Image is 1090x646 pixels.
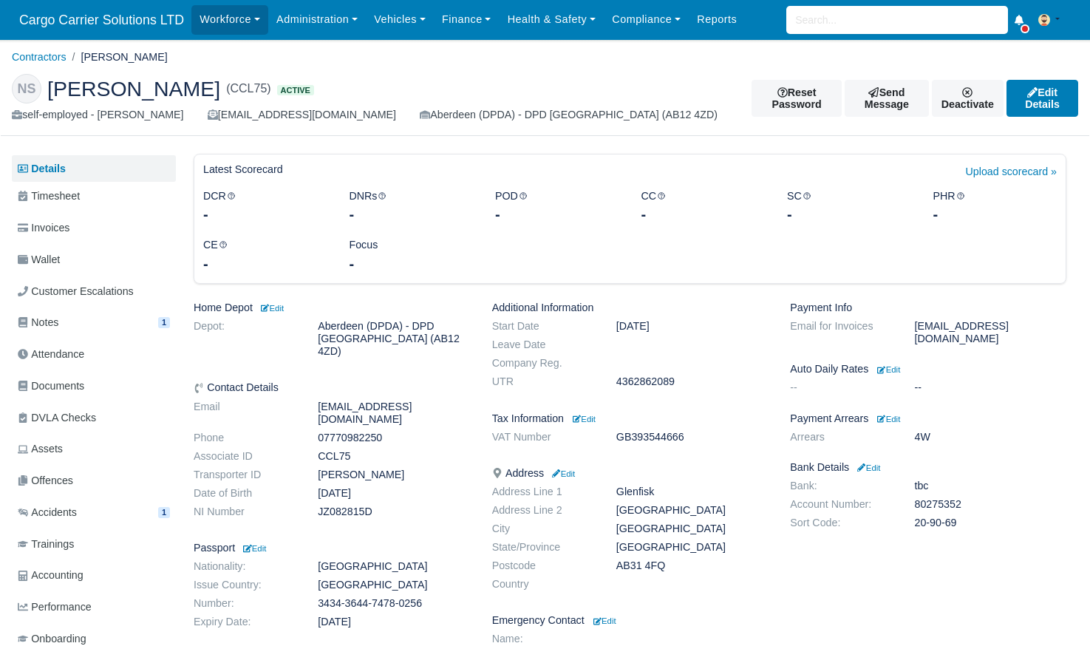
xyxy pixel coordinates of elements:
h6: Additional Information [492,302,769,314]
dt: Email for Invoices [779,320,903,345]
dd: AB31 4FQ [605,560,779,572]
dd: 07770982250 [307,432,480,444]
dt: Nationality: [183,560,307,573]
dd: 20-90-69 [904,517,1077,529]
div: - [350,204,474,225]
dd: CCL75 [307,450,480,463]
dt: Address Line 1 [481,486,605,498]
h6: Latest Scorecard [203,163,283,176]
div: DNRs [338,188,485,225]
a: Offences [12,466,176,495]
dd: 3434-3644-7478-0256 [307,597,480,610]
span: Accounting [18,567,84,584]
a: Wallet [12,245,176,274]
div: Aberdeen (DPDA) - DPD [GEOGRAPHIC_DATA] (AB12 4ZD) [420,106,718,123]
span: Wallet [18,251,60,268]
dt: Name: [481,633,605,645]
a: Deactivate [932,80,1004,117]
a: Edit [874,412,900,424]
span: Offences [18,472,73,489]
h6: Tax Information [492,412,769,425]
dd: tbc [904,480,1077,492]
a: Contractors [12,51,67,63]
dd: [DATE] [307,616,480,628]
button: Reset Password [752,80,842,117]
small: Edit [877,415,900,424]
h6: Bank Details [790,461,1066,474]
h6: Home Depot [194,302,470,314]
iframe: Chat Widget [1016,575,1090,646]
a: Workforce [191,5,268,34]
div: - [203,204,327,225]
a: Invoices [12,214,176,242]
a: Notes 1 [12,308,176,337]
span: Invoices [18,220,69,237]
small: Edit [573,415,596,424]
dd: -- [904,381,1077,394]
a: Administration [268,5,366,34]
a: Reports [689,5,745,34]
a: Edit [241,542,266,554]
li: [PERSON_NAME] [67,49,168,66]
small: Edit [241,544,266,553]
span: (CCL75) [226,80,270,98]
dd: [EMAIL_ADDRESS][DOMAIN_NAME] [307,401,480,426]
a: Edit [855,461,880,473]
span: Attendance [18,346,84,363]
div: NS [12,74,41,103]
input: Search... [786,6,1008,34]
div: - [933,204,1057,225]
dt: Phone [183,432,307,444]
dd: Glenfisk [605,486,779,498]
small: Edit [550,469,575,478]
dd: [DATE] [307,487,480,500]
span: [PERSON_NAME] [47,78,220,99]
a: Edit [259,302,284,313]
h6: Address [492,467,769,480]
dt: Account Number: [779,498,903,511]
dt: Expiry Date: [183,616,307,628]
div: Nils Langgaard-Sorensen [1,62,1089,136]
dt: Arrears [779,431,903,443]
a: DVLA Checks [12,404,176,432]
h6: Payment Arrears [790,412,1066,425]
div: Focus [338,237,485,274]
div: DCR [192,188,338,225]
dd: Aberdeen (DPDA) - DPD [GEOGRAPHIC_DATA] (AB12 4ZD) [307,320,480,358]
h6: Payment Info [790,302,1066,314]
a: Vehicles [366,5,434,34]
dt: NI Number [183,506,307,518]
dt: Bank: [779,480,903,492]
a: Details [12,155,176,183]
small: Edit [593,616,616,625]
dd: [DATE] [605,320,779,333]
span: Notes [18,314,58,331]
a: Cargo Carrier Solutions LTD [12,6,191,35]
dt: UTR [481,375,605,388]
dt: Country [481,578,605,591]
span: Documents [18,378,84,395]
small: Edit [877,365,900,374]
div: PHR [922,188,1069,225]
a: Assets [12,435,176,463]
dd: 4362862089 [605,375,779,388]
dd: [GEOGRAPHIC_DATA] [605,523,779,535]
dd: [GEOGRAPHIC_DATA] [307,579,480,591]
dt: Associate ID [183,450,307,463]
dt: Date of Birth [183,487,307,500]
div: SC [776,188,922,225]
dt: Leave Date [481,339,605,351]
a: Trainings [12,530,176,559]
a: Timesheet [12,182,176,211]
span: DVLA Checks [18,409,96,426]
small: Edit [855,463,880,472]
a: Edit [874,363,900,375]
span: Accidents [18,504,77,521]
dt: Email [183,401,307,426]
a: Compliance [604,5,689,34]
dd: [GEOGRAPHIC_DATA] [605,541,779,554]
dt: Depot: [183,320,307,358]
dt: -- [779,381,903,394]
dd: GB393544666 [605,431,779,443]
div: [EMAIL_ADDRESS][DOMAIN_NAME] [208,106,396,123]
